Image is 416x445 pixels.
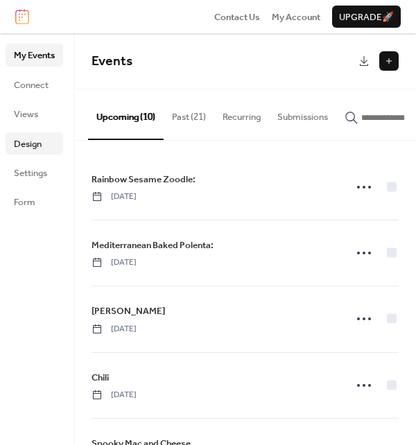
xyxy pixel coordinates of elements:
a: Connect [6,73,63,96]
a: Mediterranean Baked Polenta: [92,238,214,253]
span: [DATE] [92,389,137,401]
a: Views [6,103,63,125]
a: Chili [92,370,109,385]
span: [DATE] [92,191,137,203]
img: logo [15,9,29,24]
a: My Account [272,10,320,24]
a: Form [6,191,63,213]
a: Design [6,132,63,155]
a: [PERSON_NAME] [92,304,165,319]
span: Events [92,49,132,74]
span: Form [14,195,35,209]
a: My Events [6,44,63,66]
a: Contact Us [214,10,260,24]
span: Rainbow Sesame Zoodle: [92,173,196,186]
button: Recurring [214,89,269,138]
span: [PERSON_NAME] [92,304,165,318]
span: Design [14,137,42,151]
a: Settings [6,162,63,184]
span: [DATE] [92,323,137,335]
span: My Events [14,49,55,62]
button: Upcoming (10) [88,89,164,139]
span: [DATE] [92,256,137,269]
span: Upgrade 🚀 [339,10,394,24]
span: Mediterranean Baked Polenta: [92,238,214,252]
button: Past (21) [164,89,214,138]
span: Connect [14,78,49,92]
span: Chili [92,371,109,385]
button: Upgrade🚀 [332,6,401,28]
span: Views [14,107,38,121]
a: Rainbow Sesame Zoodle: [92,172,196,187]
button: Submissions [269,89,336,138]
span: Settings [14,166,47,180]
